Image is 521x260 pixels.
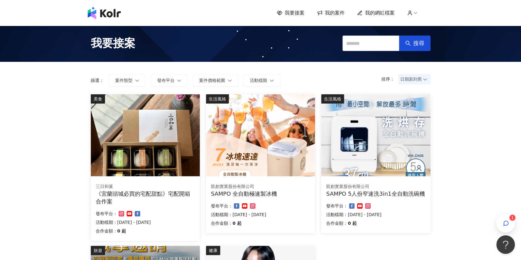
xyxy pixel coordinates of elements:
sup: 1 [509,215,515,221]
span: 搜尋 [413,40,424,47]
span: 1 [511,215,514,220]
span: search [405,40,411,46]
div: 凱創實業股份有限公司 [211,184,310,190]
p: 排序： [381,77,398,82]
div: 美食 [91,94,105,104]
div: SAMPO 全自動極速製冰機 [211,190,310,198]
button: 發布平台 [151,74,188,87]
button: 案件類型 [109,74,146,87]
div: 生活風格 [321,94,344,104]
img: SAMPO 5人份窄速洗3in1全自動洗碗機 [321,94,430,176]
p: 活動檔期：[DATE] - [DATE] [96,219,195,226]
img: logo [88,7,121,19]
button: 活動檔期 [243,74,280,87]
div: SAMPO 5人份窄速洗3in1全自動洗碗機 [326,190,425,198]
div: 健康 [206,246,220,255]
p: 合作金額： [326,220,348,227]
p: 活動檔期：[DATE] - [DATE] [211,211,310,218]
iframe: Help Scout Beacon - Open [496,235,515,254]
button: 案件價格範圍 [193,74,238,87]
p: 0 起 [348,220,357,227]
p: 發布平台： [326,202,348,210]
a: 我要接案 [277,10,305,16]
p: 合作金額： [211,220,233,227]
span: 我的網紅檔案 [365,10,395,16]
p: 0 起 [233,220,242,227]
div: 三日和菓 [96,184,195,190]
div: 凱創實業股份有限公司 [326,184,425,190]
button: 搜尋 [399,36,431,51]
span: 我要接案 [285,10,305,16]
img: SAMPO 全自動極速製冰機 [206,94,315,176]
p: 合作金額： [96,227,117,235]
span: 日期新到舊 [400,75,428,84]
span: 我的案件 [325,10,345,16]
p: 發布平台： [211,202,233,210]
div: 旅遊 [91,246,105,255]
span: 發布平台 [157,78,174,83]
span: 我要接案 [91,36,135,51]
a: 我的案件 [317,10,345,16]
div: 生活風格 [206,94,229,104]
p: 發布平台： [96,210,117,217]
span: 活動檔期 [250,78,267,83]
p: 0 起 [117,227,126,235]
div: 《宜蘭頭城必買的宅配甜點》宅配開箱合作案 [96,190,195,205]
span: 案件類型 [115,78,132,83]
p: 篩選： [91,78,104,83]
p: 活動檔期：[DATE] - [DATE] [326,211,425,218]
a: 我的網紅檔案 [357,10,395,16]
img: 《宜蘭頭城必買的宅配甜點》宅配開箱合作案 [91,94,200,176]
span: 案件價格範圍 [199,78,225,83]
button: 1 [496,214,515,232]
